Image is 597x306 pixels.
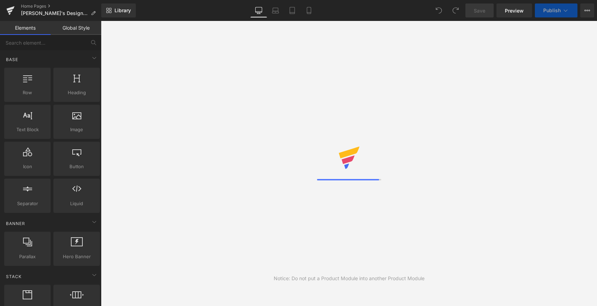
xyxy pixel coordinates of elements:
a: New Library [101,3,136,17]
span: Icon [6,163,49,170]
span: Base [5,56,19,63]
button: Publish [535,3,577,17]
span: Save [474,7,485,14]
span: Liquid [56,200,98,207]
span: Text Block [6,126,49,133]
a: Laptop [267,3,284,17]
span: Banner [5,220,26,227]
span: Parallax [6,253,49,260]
span: Row [6,89,49,96]
a: Global Style [51,21,101,35]
button: Undo [432,3,446,17]
div: Notice: Do not put a Product Module into another Product Module [274,275,425,282]
a: Preview [496,3,532,17]
button: More [580,3,594,17]
span: Heading [56,89,98,96]
span: Preview [505,7,524,14]
span: Hero Banner [56,253,98,260]
span: Publish [543,8,561,13]
a: Mobile [301,3,317,17]
span: Image [56,126,98,133]
span: Separator [6,200,49,207]
span: Library [115,7,131,14]
button: Redo [449,3,463,17]
span: Stack [5,273,22,280]
a: Desktop [250,3,267,17]
span: Button [56,163,98,170]
a: Tablet [284,3,301,17]
span: [PERSON_NAME]'s Design - [DATE] [21,10,88,16]
a: Home Pages [21,3,101,9]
